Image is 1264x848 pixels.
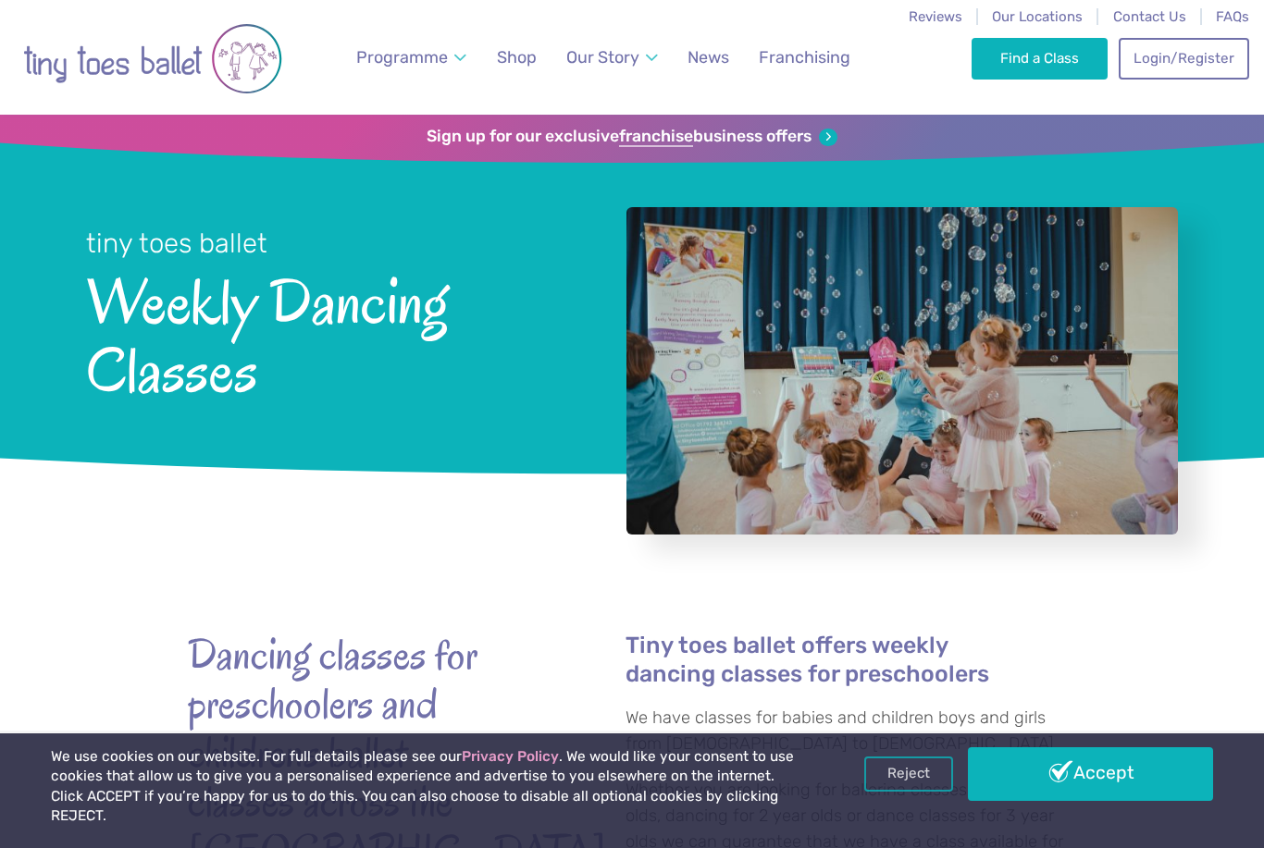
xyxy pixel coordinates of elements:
[626,631,1076,688] h4: Tiny toes ballet offers weekly
[86,262,577,405] span: Weekly Dancing Classes
[619,127,693,147] strong: franchise
[566,47,639,67] span: Our Story
[462,748,559,765] a: Privacy Policy
[489,37,545,79] a: Shop
[909,8,962,25] a: Reviews
[688,47,729,67] span: News
[23,12,282,105] img: tiny toes ballet
[86,227,267,259] small: tiny toes ballet
[1119,38,1248,79] a: Login/Register
[968,747,1213,801] a: Accept
[972,38,1108,79] a: Find a Class
[51,747,806,827] p: We use cookies on our website. For full details please see our . We would like your consent to us...
[626,663,989,688] a: dancing classes for preschoolers
[750,37,859,79] a: Franchising
[864,756,953,792] a: Reject
[1216,8,1249,25] a: FAQs
[356,47,448,67] span: Programme
[992,8,1083,25] a: Our Locations
[759,47,850,67] span: Franchising
[1113,8,1186,25] a: Contact Us
[427,127,836,147] a: Sign up for our exclusivefranchisebusiness offers
[679,37,737,79] a: News
[626,706,1076,756] p: We have classes for babies and children boys and girls from [DEMOGRAPHIC_DATA] to [DEMOGRAPHIC_DA...
[558,37,667,79] a: Our Story
[348,37,476,79] a: Programme
[497,47,537,67] span: Shop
